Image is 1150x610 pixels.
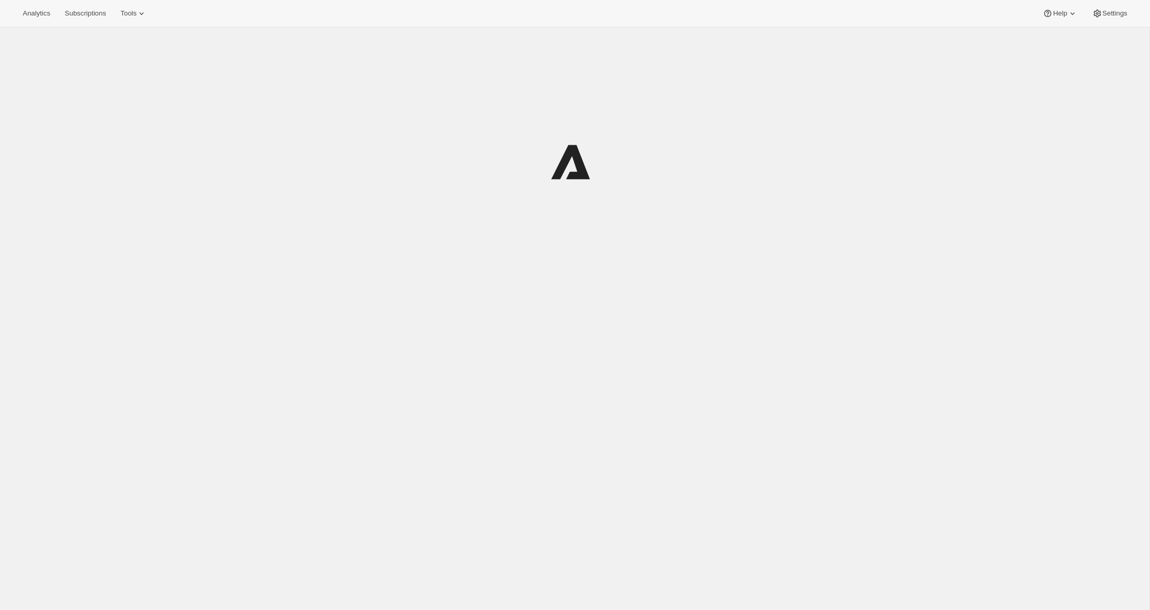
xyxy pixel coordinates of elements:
span: Analytics [23,9,50,18]
button: Subscriptions [58,6,112,21]
button: Tools [114,6,153,21]
span: Help [1053,9,1067,18]
span: Settings [1102,9,1127,18]
span: Tools [120,9,136,18]
button: Analytics [17,6,56,21]
button: Help [1036,6,1083,21]
span: Subscriptions [65,9,106,18]
button: Settings [1086,6,1133,21]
